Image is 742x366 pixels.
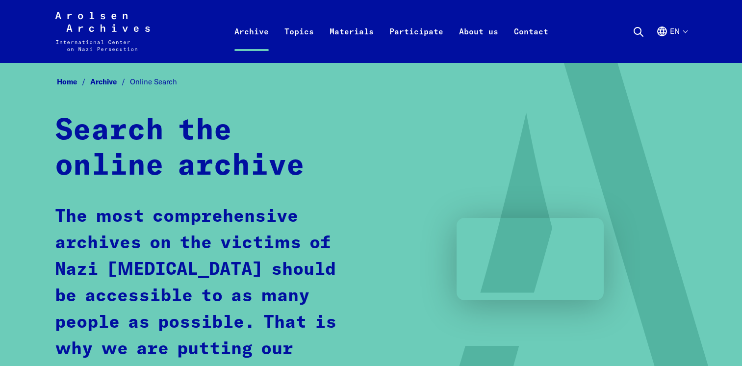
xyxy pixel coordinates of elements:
a: Home [57,77,90,86]
strong: Search the online archive [55,116,305,181]
nav: Breadcrumb [55,75,687,90]
a: Topics [277,24,322,63]
nav: Primary [227,12,556,51]
a: Archive [90,77,130,86]
button: English, language selection [656,26,687,61]
a: Contact [506,24,556,63]
a: Participate [382,24,451,63]
a: Archive [227,24,277,63]
span: Online Search [130,77,177,86]
a: Materials [322,24,382,63]
a: About us [451,24,506,63]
